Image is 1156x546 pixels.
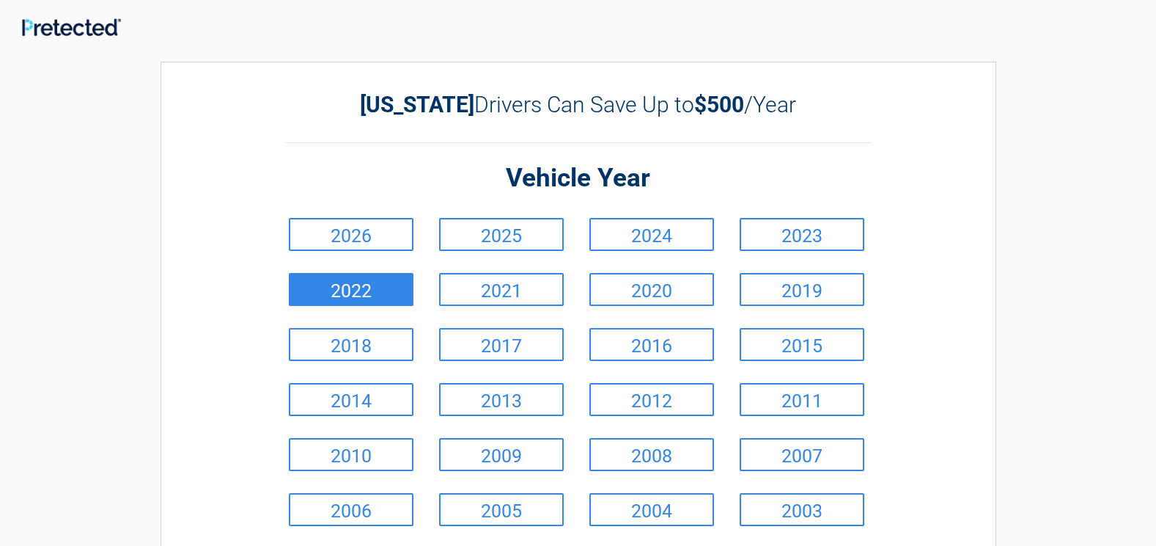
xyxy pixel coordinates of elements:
[740,273,864,306] a: 2019
[289,273,413,306] a: 2022
[589,273,714,306] a: 2020
[289,383,413,416] a: 2014
[589,328,714,361] a: 2016
[740,383,864,416] a: 2011
[289,438,413,471] a: 2010
[740,438,864,471] a: 2007
[289,493,413,526] a: 2006
[740,493,864,526] a: 2003
[589,218,714,251] a: 2024
[439,438,564,471] a: 2009
[285,161,872,196] h2: Vehicle Year
[589,493,714,526] a: 2004
[589,438,714,471] a: 2008
[694,92,744,117] b: $500
[439,218,564,251] a: 2025
[589,383,714,416] a: 2012
[360,92,474,117] b: [US_STATE]
[439,383,564,416] a: 2013
[22,18,121,37] img: Main Logo
[439,493,564,526] a: 2005
[439,273,564,306] a: 2021
[289,328,413,361] a: 2018
[740,328,864,361] a: 2015
[740,218,864,251] a: 2023
[289,218,413,251] a: 2026
[285,92,872,117] h2: Drivers Can Save Up to /Year
[439,328,564,361] a: 2017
